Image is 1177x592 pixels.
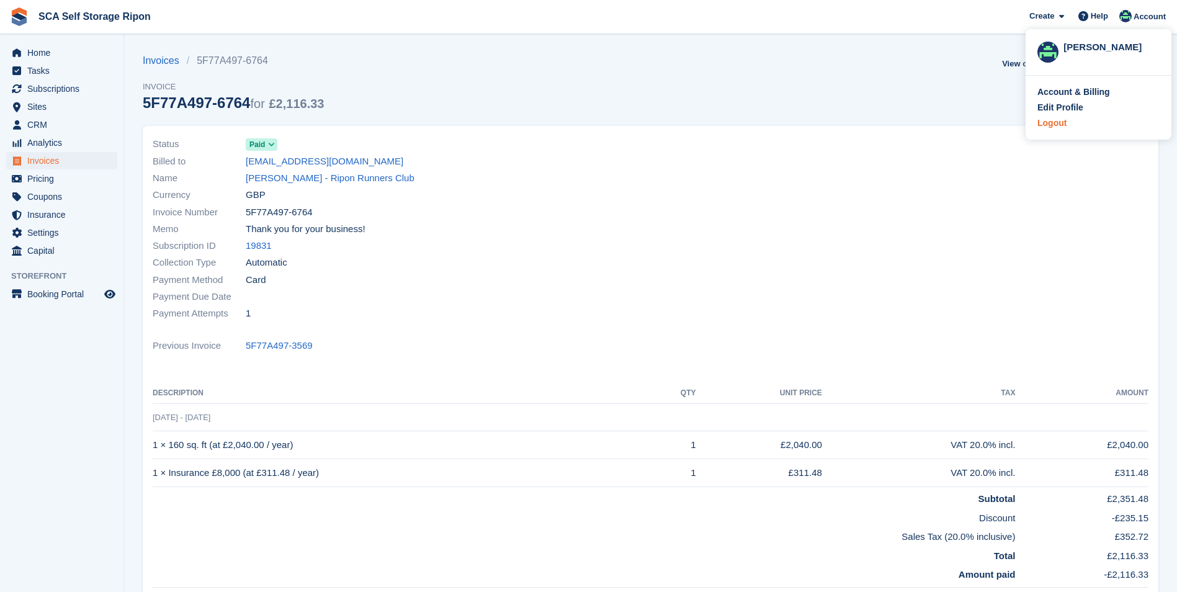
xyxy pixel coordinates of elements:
span: Analytics [27,134,102,151]
span: Pricing [27,170,102,187]
div: VAT 20.0% incl. [822,466,1016,480]
td: -£2,116.33 [1015,563,1148,587]
span: £2,116.33 [269,97,324,110]
div: [PERSON_NAME] [1063,40,1160,52]
td: £2,040.00 [696,431,821,459]
a: menu [6,206,117,223]
img: Thomas Webb [1037,42,1058,63]
td: £311.48 [696,459,821,487]
span: Billed to [153,155,246,169]
div: VAT 20.0% incl. [822,438,1016,452]
a: Edit Profile [1037,101,1160,114]
a: menu [6,224,117,241]
a: 19831 [246,239,272,253]
span: Invoice Number [153,205,246,220]
strong: Subtotal [978,493,1015,504]
th: Description [153,383,650,403]
td: 1 × Insurance £8,000 (at £311.48 / year) [153,459,650,487]
span: Paid [249,139,265,150]
div: Logout [1037,117,1067,130]
span: Capital [27,242,102,259]
td: £2,351.48 [1015,487,1148,506]
a: menu [6,242,117,259]
a: menu [6,98,117,115]
a: menu [6,80,117,97]
span: Status [153,137,246,151]
span: Coupons [27,188,102,205]
span: Tasks [27,62,102,79]
span: Automatic [246,256,287,270]
a: Paid [246,137,277,151]
div: Account & Billing [1037,86,1110,99]
a: 5F77A497-3569 [246,339,313,353]
span: Help [1091,10,1108,22]
a: menu [6,134,117,151]
td: £352.72 [1015,525,1148,544]
span: Thank you for your business! [246,222,365,236]
a: menu [6,44,117,61]
td: Discount [153,506,1015,526]
nav: breadcrumbs [143,53,324,68]
td: -£235.15 [1015,506,1148,526]
a: menu [6,170,117,187]
a: View on Stripe [997,53,1062,74]
span: [DATE] - [DATE] [153,413,210,422]
a: Preview store [102,287,117,302]
span: Settings [27,224,102,241]
th: Tax [822,383,1016,403]
td: £2,116.33 [1015,544,1148,563]
span: Booking Portal [27,285,102,303]
a: menu [6,285,117,303]
span: Card [246,273,266,287]
img: Thomas Webb [1119,10,1132,22]
span: Account [1134,11,1166,23]
td: 1 [650,459,696,487]
span: Currency [153,188,246,202]
th: Amount [1015,383,1148,403]
strong: Total [994,550,1016,561]
span: Collection Type [153,256,246,270]
span: 5F77A497-6764 [246,205,313,220]
a: menu [6,152,117,169]
span: Create [1029,10,1054,22]
td: 1 × 160 sq. ft (at £2,040.00 / year) [153,431,650,459]
td: Sales Tax (20.0% inclusive) [153,525,1015,544]
span: Invoices [27,152,102,169]
a: Account & Billing [1037,86,1160,99]
span: for [250,97,264,110]
a: SCA Self Storage Ripon [34,6,156,27]
span: Payment Due Date [153,290,246,304]
span: Payment Method [153,273,246,287]
span: Payment Attempts [153,307,246,321]
span: CRM [27,116,102,133]
a: Invoices [143,53,187,68]
span: Name [153,171,246,186]
span: Subscription ID [153,239,246,253]
div: 5F77A497-6764 [143,94,324,111]
span: Subscriptions [27,80,102,97]
a: [PERSON_NAME] - Ripon Runners Club [246,171,414,186]
span: Home [27,44,102,61]
td: 1 [650,431,696,459]
span: Insurance [27,206,102,223]
strong: Amount paid [959,569,1016,580]
td: £2,040.00 [1015,431,1148,459]
th: QTY [650,383,696,403]
a: [EMAIL_ADDRESS][DOMAIN_NAME] [246,155,403,169]
td: £311.48 [1015,459,1148,487]
span: Previous Invoice [153,339,246,353]
span: Sites [27,98,102,115]
span: 1 [246,307,251,321]
span: Memo [153,222,246,236]
a: Logout [1037,117,1160,130]
span: GBP [246,188,266,202]
img: stora-icon-8386f47178a22dfd0bd8f6a31ec36ba5ce8667c1dd55bd0f319d3a0aa187defe.svg [10,7,29,26]
a: menu [6,116,117,133]
a: menu [6,188,117,205]
a: menu [6,62,117,79]
span: Storefront [11,270,123,282]
div: Edit Profile [1037,101,1083,114]
th: Unit Price [696,383,821,403]
span: Invoice [143,81,324,93]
